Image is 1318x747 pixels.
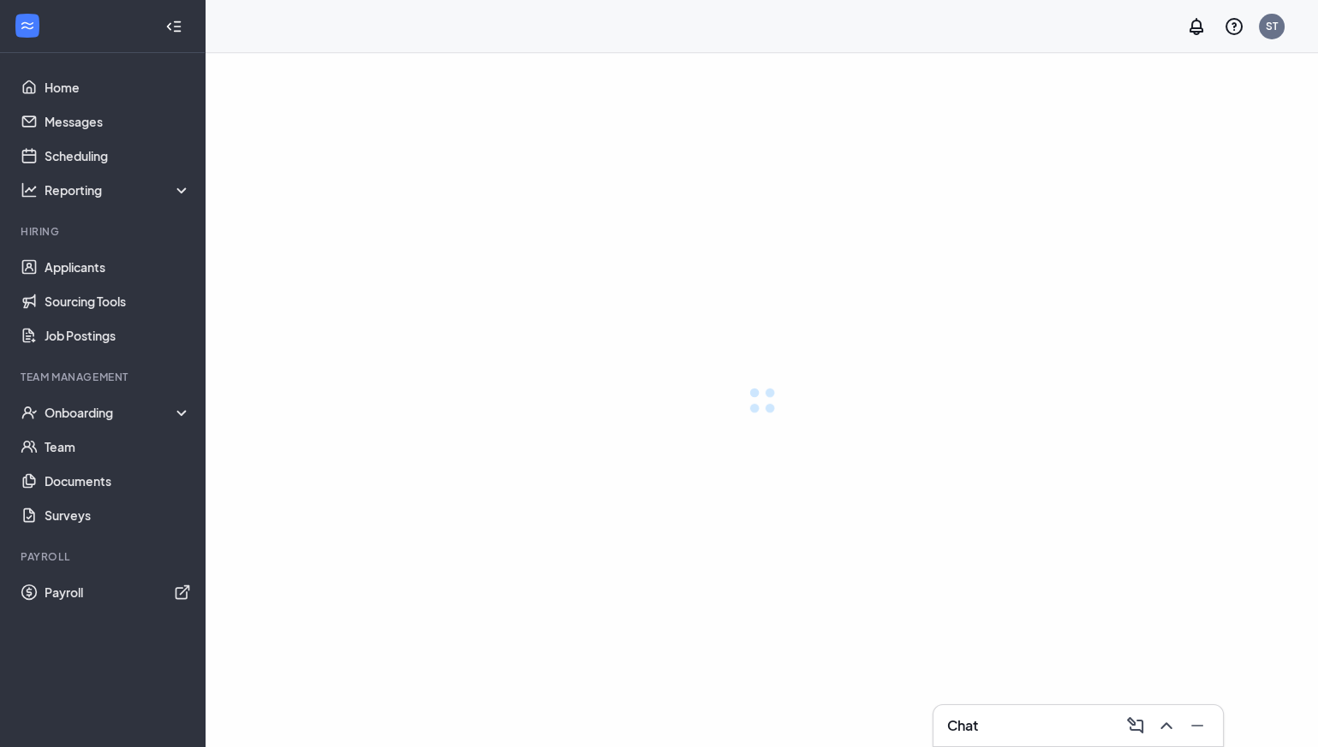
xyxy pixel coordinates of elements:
button: ComposeMessage [1120,712,1148,739]
div: Hiring [21,224,188,239]
div: Team Management [21,370,188,384]
a: Job Postings [45,318,191,353]
button: ChevronUp [1151,712,1178,739]
svg: ChevronUp [1156,715,1177,736]
svg: Analysis [21,181,38,199]
button: Minimize [1182,712,1209,739]
a: Home [45,70,191,104]
svg: ComposeMessage [1125,715,1146,736]
svg: Collapse [165,18,182,35]
a: Applicants [45,250,191,284]
a: Messages [45,104,191,139]
div: Onboarding [45,404,192,421]
svg: WorkstreamLogo [19,17,36,34]
div: ST [1266,19,1278,33]
svg: QuestionInfo [1224,16,1244,37]
svg: UserCheck [21,404,38,421]
a: Team [45,430,191,464]
svg: Notifications [1186,16,1207,37]
div: Reporting [45,181,192,199]
a: Scheduling [45,139,191,173]
a: Documents [45,464,191,498]
h3: Chat [947,716,978,735]
div: Payroll [21,549,188,564]
a: PayrollExternalLink [45,575,191,609]
a: Surveys [45,498,191,532]
a: Sourcing Tools [45,284,191,318]
svg: Minimize [1187,715,1208,736]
